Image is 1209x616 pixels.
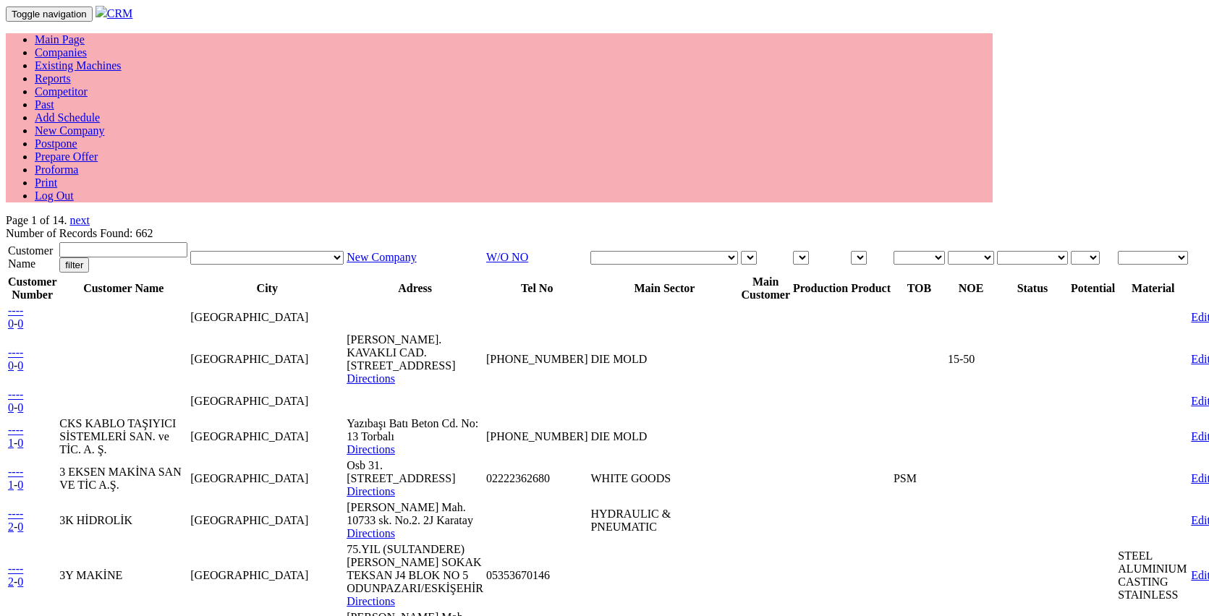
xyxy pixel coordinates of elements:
th: Main Sector [590,275,739,302]
th: Product [850,275,891,302]
td: [GEOGRAPHIC_DATA] [190,388,344,415]
span: Page 1 of 14. [6,214,67,226]
td: 15-50 [947,333,995,386]
a: 0 [17,401,23,414]
a: Directions [347,595,395,607]
a: ---- [8,304,23,317]
a: ---- [8,346,23,359]
td: DIE MOLD [590,333,739,386]
td: 3 EKSEN MAKİNA SAN VE TİC A.Ş. [59,458,188,499]
a: Existing Machines [35,59,122,72]
a: Directions [347,485,395,497]
a: Proforma [35,163,78,176]
td: 02222362680 [485,458,588,499]
td: [GEOGRAPHIC_DATA] [190,333,344,386]
a: W/O NO [486,251,528,263]
th: Material [1117,275,1189,302]
td: STEEL ALUMINIUM CASTING STAINLESS [1117,542,1189,609]
td: [PHONE_NUMBER] [485,333,588,386]
td: DIE MOLD [590,416,739,457]
td: [PERSON_NAME] Mah. 10733 sk. No.2. 2J Karatay [346,500,484,541]
td: - [7,304,57,331]
td: HYDRAULIC & PNEUMATIC [590,500,739,541]
a: CRM [96,7,133,20]
td: Yazıbaşı Batı Beton Cd. No: 13 Torbalı [346,416,484,457]
a: Add Schedule [35,111,100,124]
a: ---- [8,562,23,575]
th: TOB [893,275,946,302]
a: next [69,214,90,226]
td: Osb 31. [STREET_ADDRESS] [346,458,484,499]
th: Production [792,275,849,302]
img: header.png [96,6,107,17]
a: 2 [8,576,14,588]
a: 0 [17,437,23,449]
a: New Company [347,251,416,263]
td: 05353670146 [485,542,588,609]
td: 75.YIL (SULTANDERE) [PERSON_NAME] SOKAK TEKSAN J4 BLOK NO 5 ODUNPAZARI/ESKİŞEHİR [346,542,484,609]
a: 2 [8,521,14,533]
a: 1 [8,479,14,491]
a: 1 [8,437,14,449]
td: 3K HİDROLİK [59,500,188,541]
a: Past [35,98,54,111]
a: 0 [17,359,23,372]
td: - [7,333,57,386]
td: [PHONE_NUMBER] [485,416,588,457]
a: Companies [35,46,87,59]
th: Main Customer [740,275,791,302]
a: Prepare Offer [35,150,98,163]
a: 0 [17,521,23,533]
a: 0 [17,479,23,491]
th: City [190,275,344,302]
th: Status [996,275,1069,302]
span: Number of Records Found: 662 [6,214,153,239]
a: 0 [8,401,14,414]
td: [GEOGRAPHIC_DATA] [190,500,344,541]
td: - [7,542,57,609]
a: Reports [35,72,71,85]
th: Tel No [485,275,588,302]
td: [GEOGRAPHIC_DATA] [190,416,344,457]
a: ---- [8,508,23,520]
td: CKS KABLO TAŞIYICI SİSTEMLERİ SAN. ve TİC. A. Ş. [59,416,188,457]
td: - [7,500,57,541]
td: - [7,416,57,457]
a: Print [35,176,57,189]
th: Customer Name [59,275,188,302]
a: ---- [8,466,23,478]
td: [GEOGRAPHIC_DATA] [190,304,344,331]
td: Customer Name [7,241,57,273]
input: filter [59,257,89,273]
a: Directions [347,443,395,455]
a: Competitor [35,85,88,98]
a: Postpone [35,137,77,150]
button: Toggle navigation [6,7,93,22]
a: 0 [17,576,23,588]
a: New Company [35,124,104,137]
a: 0 [8,359,14,372]
a: Directions [347,527,395,539]
th: Customer Number [7,275,57,302]
a: Main Page [35,33,85,46]
a: ---- [8,388,23,401]
th: Adress [346,275,484,302]
th: Potential [1070,275,1116,302]
a: 0 [8,317,14,330]
th: NOE [947,275,995,302]
td: WHITE GOODS [590,458,739,499]
a: Directions [347,372,395,385]
a: Log Out [35,189,74,202]
td: [PERSON_NAME]. KAVAKLI CAD. [STREET_ADDRESS] [346,333,484,386]
span: Toggle navigation [12,9,87,20]
td: [GEOGRAPHIC_DATA] [190,458,344,499]
a: 0 [17,317,23,330]
td: - [7,388,57,415]
td: - [7,458,57,499]
a: ---- [8,424,23,436]
td: [GEOGRAPHIC_DATA] [190,542,344,609]
td: 3Y MAKİNE [59,542,188,609]
td: PSM [893,458,946,499]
